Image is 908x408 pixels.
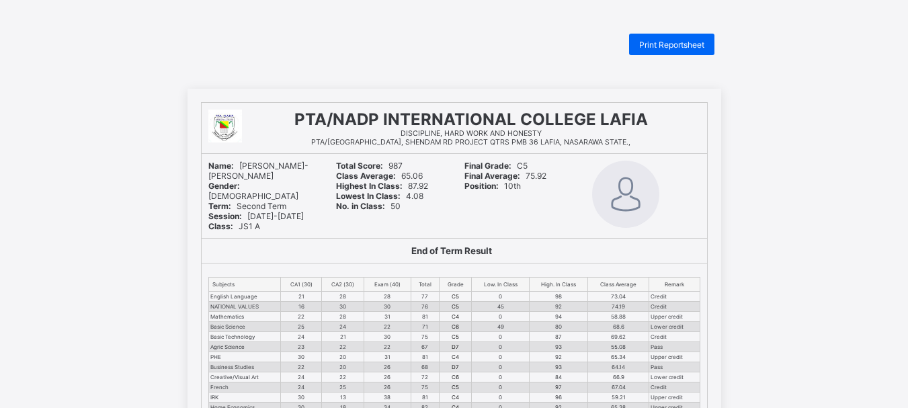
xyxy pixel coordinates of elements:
th: Subjects [208,278,280,292]
b: Name: [208,161,234,171]
td: 69.62 [588,332,649,342]
span: 87.92 [336,181,428,191]
span: 65.06 [336,171,423,181]
th: Remark [649,278,700,292]
td: D7 [439,342,472,352]
th: Class Average [588,278,649,292]
td: 25 [280,322,321,332]
td: 21 [280,292,321,302]
td: Agric Science [208,342,280,352]
th: Low. In Class [472,278,529,292]
td: Credit [649,292,700,302]
td: C4 [439,312,472,322]
td: 81 [411,352,439,362]
b: No. in Class: [336,201,385,211]
td: 55.08 [588,342,649,352]
td: 65.34 [588,352,649,362]
span: 987 [336,161,403,171]
td: 93 [529,342,588,352]
td: 94 [529,312,588,322]
td: Upper credit [649,312,700,322]
td: 22 [280,312,321,322]
span: C5 [464,161,528,171]
td: 0 [472,372,529,382]
td: 22 [322,342,364,352]
b: End of Term Result [411,245,492,256]
td: C5 [439,302,472,312]
span: 10th [464,181,521,191]
span: Second Term [208,201,286,211]
td: C6 [439,372,472,382]
td: 75 [411,382,439,393]
td: 16 [280,302,321,312]
td: C4 [439,393,472,403]
td: 31 [364,312,411,322]
td: Pass [649,362,700,372]
td: 64.14 [588,362,649,372]
td: 59.21 [588,393,649,403]
th: Exam (40) [364,278,411,292]
span: JS1 A [208,221,260,231]
td: 20 [322,352,364,362]
td: 22 [364,342,411,352]
td: 0 [472,312,529,322]
b: Total Score: [336,161,383,171]
span: [DATE]-[DATE] [208,211,304,221]
td: 96 [529,393,588,403]
td: Upper credit [649,393,700,403]
td: 72 [411,372,439,382]
td: 81 [411,393,439,403]
span: 75.92 [464,171,546,181]
td: 20 [322,362,364,372]
td: French [208,382,280,393]
td: D7 [439,362,472,372]
td: 77 [411,292,439,302]
td: 0 [472,332,529,342]
b: Class Average: [336,171,396,181]
td: 28 [364,292,411,302]
td: Mathematics [208,312,280,322]
th: CA2 (30) [322,278,364,292]
td: 26 [364,372,411,382]
td: Lower credit [649,372,700,382]
td: 31 [364,352,411,362]
span: DISCIPLINE, HARD WORK AND HONESTY [401,129,542,138]
td: 24 [280,372,321,382]
td: 0 [472,342,529,352]
td: IRK [208,393,280,403]
td: 22 [322,372,364,382]
td: 80 [529,322,588,332]
b: Final Grade: [464,161,511,171]
td: Basic Technology [208,332,280,342]
td: C5 [439,332,472,342]
td: Credit [649,332,700,342]
td: 0 [472,352,529,362]
td: 67.04 [588,382,649,393]
td: Credit [649,382,700,393]
td: English Language [208,292,280,302]
td: 28 [322,312,364,322]
td: Upper credit [649,352,700,362]
td: 92 [529,352,588,362]
td: C6 [439,322,472,332]
td: 97 [529,382,588,393]
td: 66.9 [588,372,649,382]
b: Lowest In Class: [336,191,401,201]
td: 30 [280,393,321,403]
td: 68 [411,362,439,372]
td: 92 [529,302,588,312]
span: 4.08 [336,191,423,201]
td: 22 [364,322,411,332]
span: PTA/[GEOGRAPHIC_DATA], SHENDAM RD PROJECT QTRS PMB 36 LAFIA, NASARAWA STATE., [311,138,630,147]
td: 0 [472,362,529,372]
td: 45 [472,302,529,312]
span: Print Reportsheet [639,40,704,50]
td: 26 [364,362,411,372]
td: 23 [280,342,321,352]
th: Grade [439,278,472,292]
b: Final Average: [464,171,520,181]
b: Term: [208,201,231,211]
b: Class: [208,221,233,231]
td: 67 [411,342,439,352]
td: C4 [439,352,472,362]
